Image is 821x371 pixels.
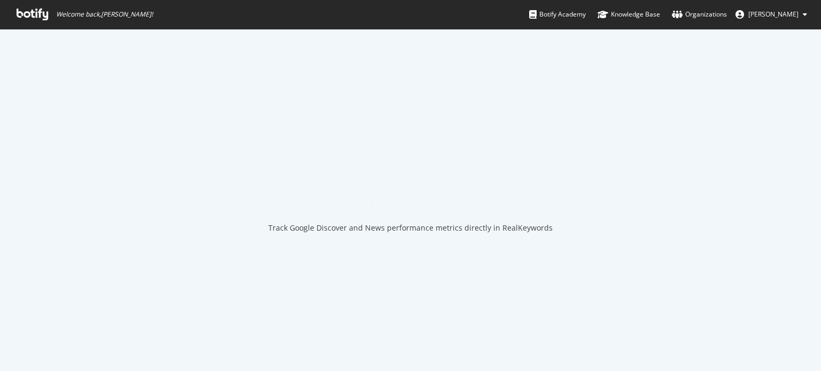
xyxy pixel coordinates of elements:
[727,6,816,23] button: [PERSON_NAME]
[372,167,449,206] div: animation
[529,9,586,20] div: Botify Academy
[598,9,660,20] div: Knowledge Base
[748,10,799,19] span: Alejandro Maisanaba
[268,223,553,233] div: Track Google Discover and News performance metrics directly in RealKeywords
[672,9,727,20] div: Organizations
[56,10,153,19] span: Welcome back, [PERSON_NAME] !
